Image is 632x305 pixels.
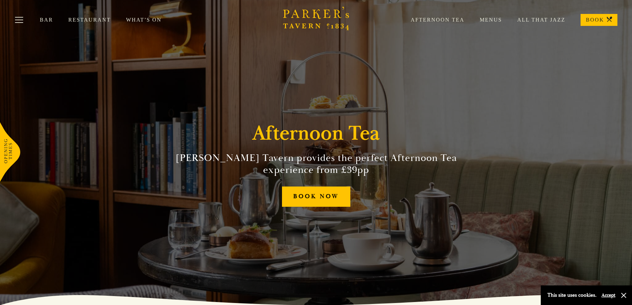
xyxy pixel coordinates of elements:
[601,292,615,298] button: Accept
[547,290,597,300] p: This site uses cookies.
[252,121,380,145] h1: Afternoon Tea
[282,187,350,207] a: BOOK NOW
[165,152,467,176] h2: [PERSON_NAME] Tavern provides the perfect Afternoon Tea experience from £39pp
[620,292,627,299] button: Close and accept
